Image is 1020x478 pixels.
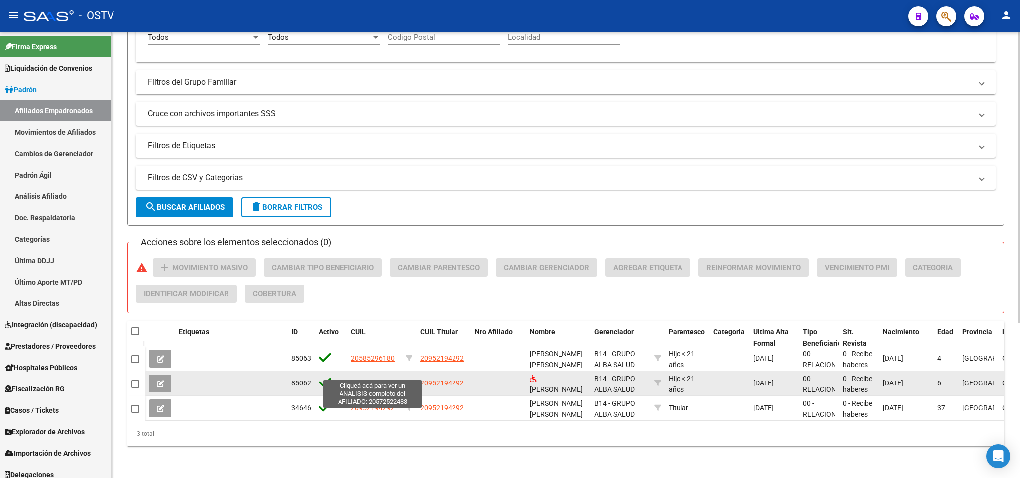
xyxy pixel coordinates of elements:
span: Cambiar Parentesco [398,263,480,272]
datatable-header-cell: Ultima Alta Formal [749,321,799,354]
span: Hijo < 21 años [669,350,695,369]
button: Cambiar Tipo Beneficiario [264,258,382,277]
span: 20952194292 [420,404,464,412]
span: [DATE] [883,354,903,362]
span: 37 [937,404,945,412]
span: 6 [937,379,941,387]
span: Etiquetas [179,328,209,336]
mat-expansion-panel-header: Filtros de Etiquetas [136,134,996,158]
span: Todos [148,33,169,42]
span: 85062 [291,379,311,387]
datatable-header-cell: Nombre [526,321,590,354]
span: 00 - RELACION DE DEPENDENCIA [803,350,849,391]
span: Agregar Etiqueta [613,263,682,272]
datatable-header-cell: Nro Afiliado [471,321,526,354]
span: 34646 [291,404,311,412]
button: Cambiar Gerenciador [496,258,597,277]
span: Nro Afiliado [475,328,513,336]
mat-icon: add [158,262,170,274]
mat-icon: delete [250,201,262,213]
span: Activo [319,328,339,336]
span: [DATE] [883,379,903,387]
mat-icon: menu [8,9,20,21]
span: Borrar Filtros [250,203,322,212]
span: Vencimiento PMI [825,263,889,272]
datatable-header-cell: CUIL [347,321,402,354]
mat-panel-title: Filtros de Etiquetas [148,140,972,151]
datatable-header-cell: Nacimiento [879,321,933,354]
span: [PERSON_NAME] [PERSON_NAME] [530,350,583,369]
span: 4 [937,354,941,362]
span: Padrón [5,84,37,95]
span: CUIL Titular [420,328,458,336]
span: Integración (discapacidad) [5,319,97,330]
datatable-header-cell: Categoria [709,321,749,354]
div: 3 total [127,421,1004,446]
span: Categoria [913,263,953,272]
span: 20952194292 [351,404,395,412]
span: Todos [268,33,289,42]
datatable-header-cell: Parentesco [665,321,709,354]
span: Nacimiento [883,328,919,336]
mat-icon: search [145,201,157,213]
span: Ultima Alta Formal [753,328,789,347]
span: Sit. Revista [843,328,867,347]
div: Open Intercom Messenger [986,444,1010,468]
span: Cambiar Gerenciador [504,263,589,272]
datatable-header-cell: Edad [933,321,958,354]
datatable-header-cell: Gerenciador [590,321,650,354]
span: [DATE] [883,404,903,412]
datatable-header-cell: Etiquetas [175,321,287,354]
span: Titular [669,404,688,412]
mat-expansion-panel-header: Cruce con archivos importantes SSS [136,102,996,126]
span: Parentesco [669,328,705,336]
span: Cambiar Tipo Beneficiario [272,263,374,272]
mat-icon: warning [136,262,148,274]
span: Edad [937,328,953,336]
mat-panel-title: Filtros de CSV y Categorias [148,172,972,183]
span: CUIL [351,328,366,336]
button: Agregar Etiqueta [605,258,690,277]
button: Cobertura [245,285,304,303]
span: Hijo < 21 años [669,375,695,394]
span: Buscar Afiliados [145,203,225,212]
span: Gerenciador [594,328,634,336]
div: [DATE] [753,378,795,389]
mat-panel-title: Cruce con archivos importantes SSS [148,108,972,119]
span: 0 - Recibe haberes regularmente [843,375,884,405]
div: [DATE] [753,402,795,414]
div: [DATE] [753,353,795,364]
button: Cambiar Parentesco [390,258,488,277]
span: Fiscalización RG [5,383,65,394]
span: 0 - Recibe haberes regularmente [843,399,884,430]
button: Categoria [905,258,961,277]
span: ID [291,328,298,336]
button: Vencimiento PMI [817,258,897,277]
span: 20952194292 [420,354,464,362]
span: Reinformar Movimiento [706,263,801,272]
span: Liquidación de Convenios [5,63,92,74]
span: [PERSON_NAME] [PERSON_NAME] [PERSON_NAME] [530,385,583,416]
datatable-header-cell: Provincia [958,321,998,354]
span: Explorador de Archivos [5,426,85,437]
mat-expansion-panel-header: Filtros de CSV y Categorias [136,166,996,190]
span: B14 - GRUPO ALBA SALUD S.A (Bene Salud) [594,375,635,416]
button: Reinformar Movimiento [698,258,809,277]
button: Borrar Filtros [241,197,331,217]
span: B14 - GRUPO ALBA SALUD S.A (Bene Salud) [594,350,635,391]
button: Buscar Afiliados [136,197,233,217]
datatable-header-cell: Activo [315,321,347,354]
span: Firma Express [5,41,57,52]
span: Nombre [530,328,555,336]
h3: Acciones sobre los elementos seleccionados (0) [136,235,336,249]
datatable-header-cell: ID [287,321,315,354]
span: 00 - RELACION DE DEPENDENCIA [803,375,849,416]
span: B14 - GRUPO ALBA SALUD S.A (Bene Salud) [594,399,635,441]
span: Prestadores / Proveedores [5,341,96,352]
mat-expansion-panel-header: Filtros del Grupo Familiar [136,70,996,94]
span: Categoria [713,328,745,336]
span: [PERSON_NAME] [PERSON_NAME] [PERSON_NAME] [530,399,583,430]
span: Tipo Beneficiario [803,328,842,347]
span: 20952194292 [420,379,464,387]
span: 20572522483 [351,379,395,387]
